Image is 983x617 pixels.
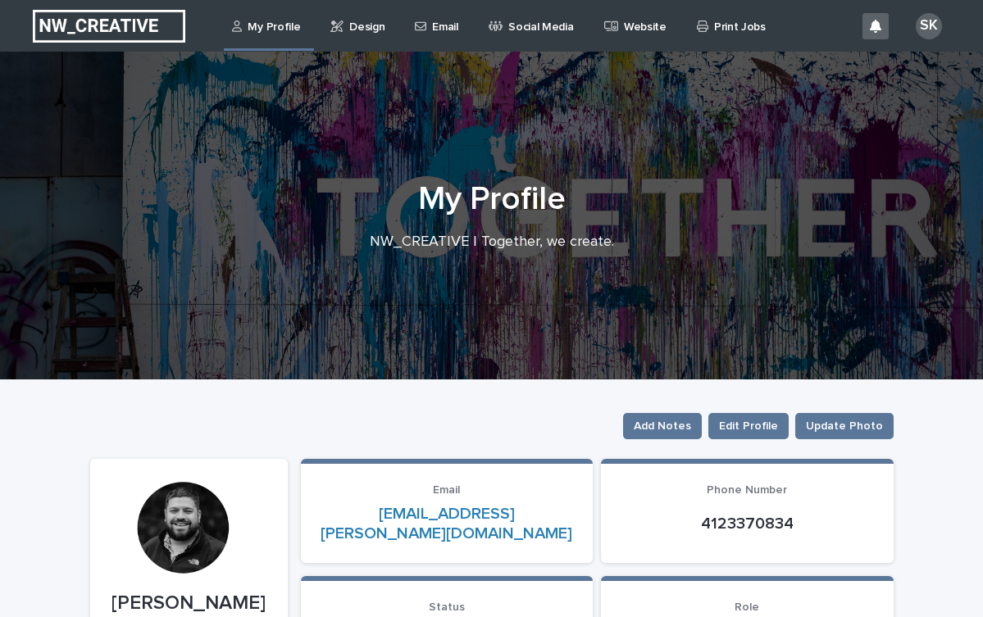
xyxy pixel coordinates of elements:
button: Edit Profile [708,413,789,439]
span: Add Notes [634,418,691,434]
span: Status [429,601,465,613]
span: Edit Profile [719,418,778,434]
span: Phone Number [707,484,787,496]
p: [PERSON_NAME] [110,592,268,615]
span: Email [433,484,460,496]
span: Update Photo [806,418,883,434]
div: SK [916,13,942,39]
h1: My Profile [90,179,894,219]
a: 4123370834 [701,515,794,532]
p: NW_CREATIVE | Together, we create. [164,234,820,252]
span: Role [735,601,759,613]
a: [EMAIL_ADDRESS][PERSON_NAME][DOMAIN_NAME] [321,506,572,542]
button: Add Notes [623,413,702,439]
img: EUIbKjtiSNGbmbK7PdmN [33,10,185,43]
button: Update Photo [795,413,894,439]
